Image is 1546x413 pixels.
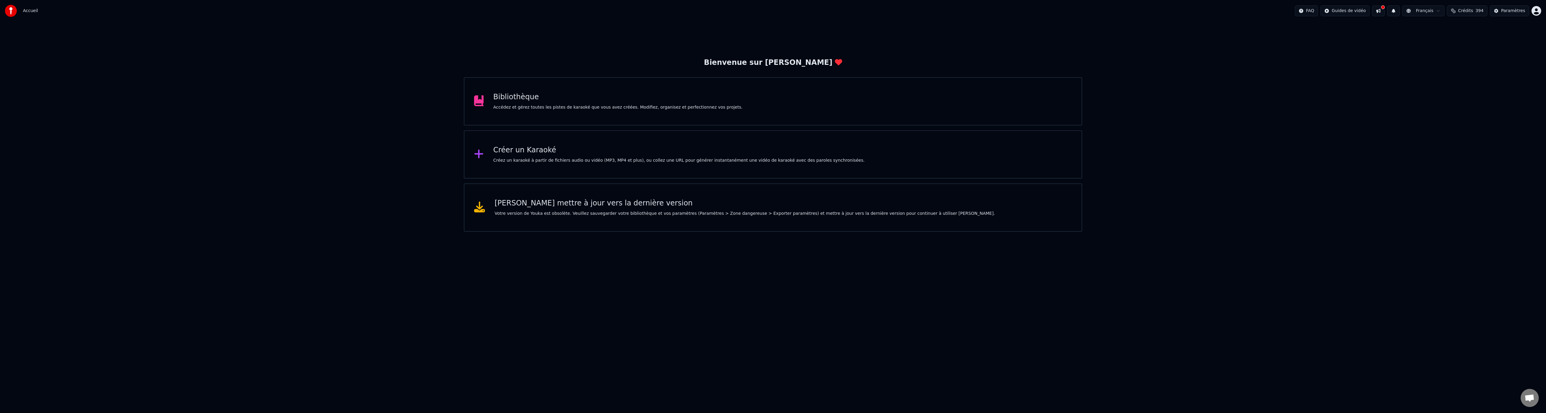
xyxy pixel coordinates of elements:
[23,8,38,14] nav: breadcrumb
[1295,5,1318,16] button: FAQ
[493,157,865,164] div: Créez un karaoké à partir de fichiers audio ou vidéo (MP3, MP4 et plus), ou collez une URL pour g...
[495,199,995,208] div: [PERSON_NAME] mettre à jour vers la dernière version
[23,8,38,14] span: Accueil
[493,104,743,110] div: Accédez et gérez toutes les pistes de karaoké que vous avez créées. Modifiez, organisez et perfec...
[495,211,995,217] div: Votre version de Youka est obsolète. Veuillez sauvegarder votre bibliothèque et vos paramètres (P...
[1490,5,1529,16] button: Paramètres
[704,58,842,68] div: Bienvenue sur [PERSON_NAME]
[1521,389,1539,407] a: Ouvrir le chat
[5,5,17,17] img: youka
[493,92,743,102] div: Bibliothèque
[1501,8,1525,14] div: Paramètres
[493,145,865,155] div: Créer un Karaoké
[1475,8,1483,14] span: 394
[1458,8,1473,14] span: Crédits
[1447,5,1487,16] button: Crédits394
[1320,5,1370,16] button: Guides de vidéo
